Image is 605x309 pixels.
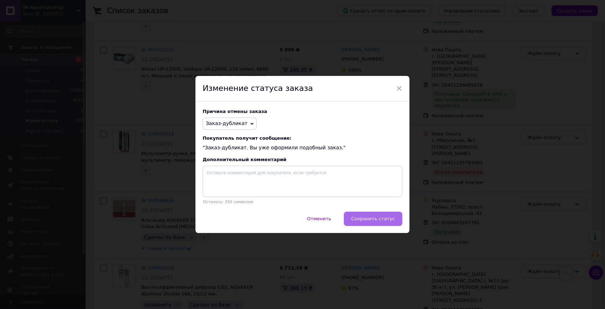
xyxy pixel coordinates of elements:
[396,82,402,94] span: ×
[203,135,402,151] div: "Заказ-дубликат. Вы уже оформили подобный заказ."
[344,212,402,226] button: Сохранить статус
[203,200,402,204] p: Осталось: 250 символов
[351,216,395,221] span: Сохранить статус
[195,76,410,102] div: Изменение статуса заказа
[203,157,402,162] div: Дополнительный комментарий
[206,120,248,126] span: Заказ-дубликат
[203,109,402,114] div: Причина отмены заказа
[300,212,339,226] button: Отменить
[307,216,331,221] span: Отменить
[203,135,402,141] span: Покупатель получит сообщение:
